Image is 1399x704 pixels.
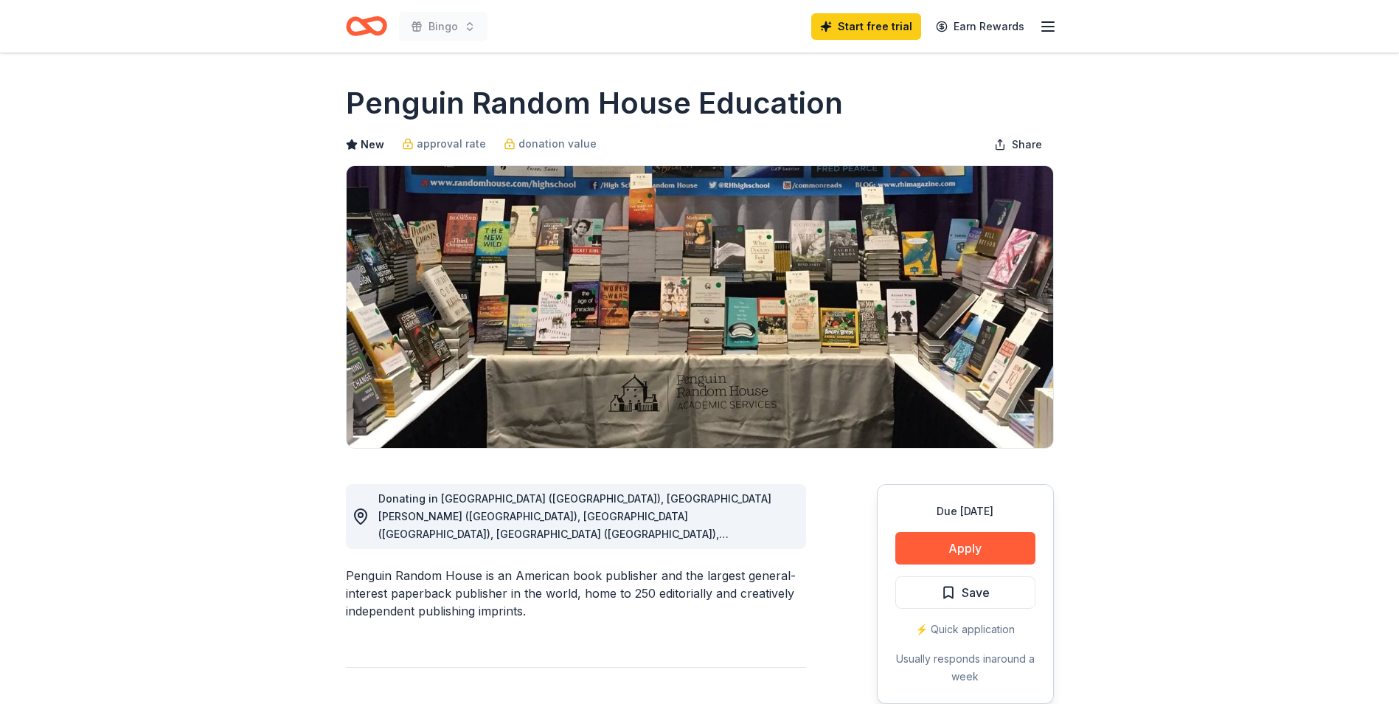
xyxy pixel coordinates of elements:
[347,166,1053,448] img: Image for Penguin Random House Education
[346,567,806,620] div: Penguin Random House is an American book publisher and the largest general-interest paperback pub...
[417,135,486,153] span: approval rate
[895,503,1035,520] div: Due [DATE]
[982,130,1054,159] button: Share
[378,492,774,576] span: Donating in [GEOGRAPHIC_DATA] ([GEOGRAPHIC_DATA]), [GEOGRAPHIC_DATA][PERSON_NAME] ([GEOGRAPHIC_DA...
[518,135,597,153] span: donation value
[428,18,458,35] span: Bingo
[1012,136,1042,153] span: Share
[346,83,843,124] h1: Penguin Random House Education
[402,135,486,153] a: approval rate
[399,12,487,41] button: Bingo
[895,532,1035,565] button: Apply
[504,135,597,153] a: donation value
[895,621,1035,638] div: ⚡️ Quick application
[962,583,990,602] span: Save
[346,9,387,44] a: Home
[895,650,1035,686] div: Usually responds in around a week
[811,13,921,40] a: Start free trial
[895,576,1035,609] button: Save
[927,13,1033,40] a: Earn Rewards
[361,136,384,153] span: New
